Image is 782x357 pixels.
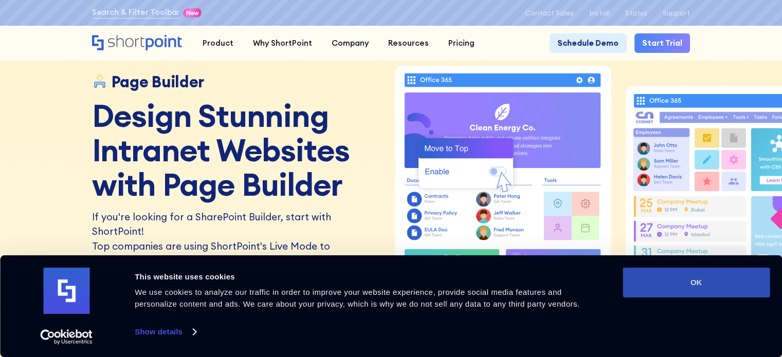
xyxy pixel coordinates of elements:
p: Top companies are using ShortPoint's Live Mode to design, brand and build gorgeous Intranet websi... [92,239,335,283]
a: Status [625,9,647,17]
a: Pricing [439,33,484,53]
a: Install [589,9,609,17]
div: Resources [388,37,429,49]
a: Home [92,35,183,52]
div: This website uses cookies [135,271,599,283]
div: Product [203,37,233,49]
a: Contact Sales [525,9,574,17]
a: Usercentrics Cookiebot - opens in a new window [22,329,112,345]
iframe: Chat Widget [597,238,782,357]
a: Support [663,9,690,17]
a: Product [193,33,243,53]
a: Search & Filter Toolbar [92,7,180,18]
a: Schedule Demo [550,33,626,53]
div: Why ShortPoint [253,37,312,49]
div: Company [332,37,369,49]
div: Pricing [448,37,475,49]
h1: Design Stunning Intranet Websites with Page Builder [92,99,385,202]
span: We use cookies to analyze our traffic in order to improve your website experience, provide social... [135,288,579,308]
a: Why ShortPoint [243,33,322,53]
div: Page Builder [112,73,204,91]
a: Show details [135,324,195,340]
a: Resources [378,33,439,53]
button: OK [623,268,770,297]
img: logo [43,268,89,314]
a: Start Trial [634,33,690,53]
h2: If you're looking for a SharePoint Builder, start with ShortPoint! [92,210,335,239]
a: Company [322,33,378,53]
